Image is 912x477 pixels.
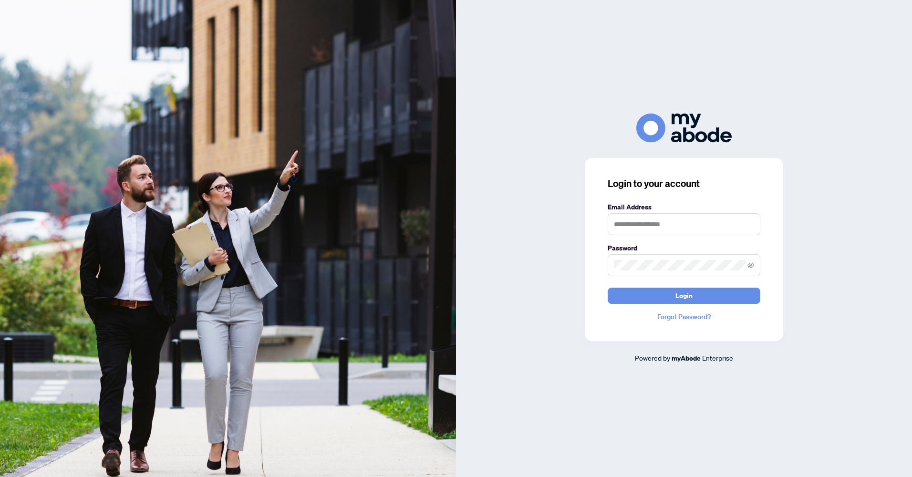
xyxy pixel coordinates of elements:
span: Powered by [635,353,670,362]
h3: Login to your account [608,177,760,190]
span: eye-invisible [747,262,754,269]
label: Email Address [608,202,760,212]
span: Login [675,288,693,303]
img: ma-logo [636,114,732,143]
a: Forgot Password? [608,311,760,322]
a: myAbode [672,353,701,363]
span: Enterprise [702,353,733,362]
button: Login [608,288,760,304]
label: Password [608,243,760,253]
